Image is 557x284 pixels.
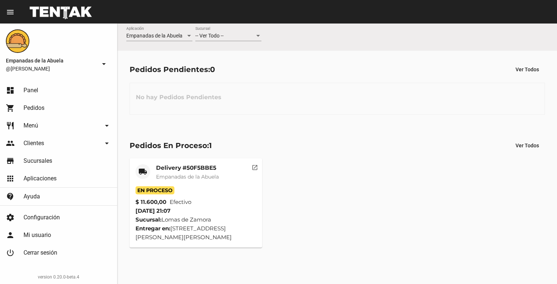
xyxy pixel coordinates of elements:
mat-icon: arrow_drop_down [102,139,111,148]
span: En Proceso [135,186,174,194]
mat-icon: local_shipping [138,167,147,176]
span: [DATE] 21:07 [135,207,170,214]
span: Cerrar sesión [23,249,57,256]
mat-card-title: Delivery #50F5BBE5 [156,164,219,172]
span: @[PERSON_NAME] [6,65,97,72]
mat-icon: settings [6,213,15,222]
span: Sucursales [23,157,52,165]
mat-icon: dashboard [6,86,15,95]
div: Pedidos En Proceso: [130,140,212,151]
span: Ver Todos [516,66,539,72]
span: Mi usuario [23,231,51,239]
strong: Sucursal: [135,216,162,223]
span: Pedidos [23,104,44,112]
span: Aplicaciones [23,175,57,182]
h3: No hay Pedidos Pendientes [130,86,227,108]
span: Empanadas de la Abuela [6,56,97,65]
span: 1 [209,141,212,150]
span: Clientes [23,140,44,147]
mat-icon: power_settings_new [6,248,15,257]
span: Empanadas de la Abuela [126,33,182,39]
mat-icon: apps [6,174,15,183]
mat-icon: restaurant [6,121,15,130]
strong: Entregar en: [135,225,170,232]
img: f0136945-ed32-4f7c-91e3-a375bc4bb2c5.png [6,29,29,53]
mat-icon: shopping_cart [6,104,15,112]
span: Ver Todos [516,143,539,148]
div: Lomas de Zamora [135,215,256,224]
span: Configuración [23,214,60,221]
mat-icon: person [6,231,15,240]
span: Empanadas de la Abuela [156,173,219,180]
span: Efectivo [170,198,191,206]
button: Ver Todos [510,139,545,152]
span: Ayuda [23,193,40,200]
mat-icon: people [6,139,15,148]
strong: $ 11.600,00 [135,198,166,206]
div: Pedidos Pendientes: [130,64,215,75]
mat-icon: store [6,157,15,165]
mat-icon: menu [6,8,15,17]
span: 0 [210,65,215,74]
mat-icon: arrow_drop_down [102,121,111,130]
span: Panel [23,87,38,94]
div: [STREET_ADDRESS][PERSON_NAME][PERSON_NAME] [135,224,256,242]
span: -- Ver Todo -- [195,33,224,39]
mat-icon: contact_support [6,192,15,201]
mat-icon: arrow_drop_down [100,60,108,68]
span: Menú [23,122,38,129]
mat-icon: open_in_new [252,163,258,170]
div: version 0.20.0-beta.4 [6,273,111,281]
button: Ver Todos [510,63,545,76]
